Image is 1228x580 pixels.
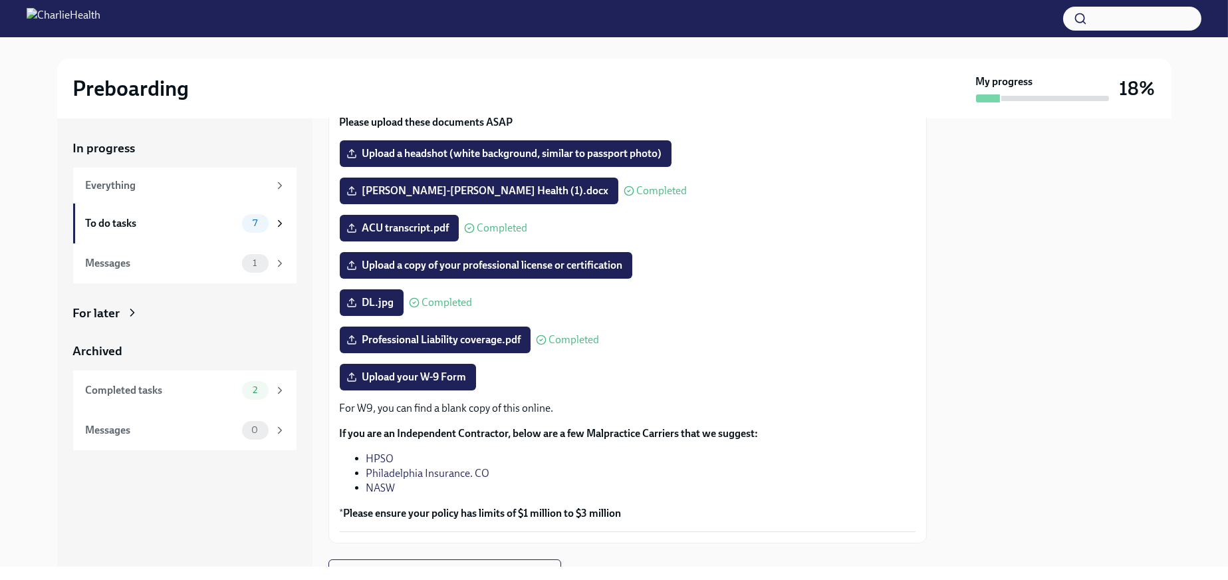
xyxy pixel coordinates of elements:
[349,259,623,272] span: Upload a copy of your professional license or certification
[86,423,237,438] div: Messages
[73,305,297,322] a: For later
[349,184,609,198] span: [PERSON_NAME]-[PERSON_NAME] Health (1).docx
[344,507,622,519] strong: Please ensure your policy has limits of $1 million to $3 million
[73,370,297,410] a: Completed tasks2
[340,116,513,128] strong: Please upload these documents ASAP
[349,221,449,235] span: ACU transcript.pdf
[340,140,672,167] label: Upload a headshot (white background, similar to passport photo)
[340,401,916,416] p: For W9, you can find a blank copy of this online.
[86,178,269,193] div: Everything
[340,364,476,390] label: Upload your W-9 Form
[549,335,600,345] span: Completed
[349,370,467,384] span: Upload your W-9 Form
[73,343,297,360] a: Archived
[366,452,394,465] a: HPSO
[86,216,237,231] div: To do tasks
[422,297,473,308] span: Completed
[73,204,297,243] a: To do tasks7
[1120,76,1156,100] h3: 18%
[245,258,265,268] span: 1
[366,482,396,494] a: NASW
[976,74,1033,89] strong: My progress
[366,467,490,480] a: Philadelphia Insurance. CO
[477,223,528,233] span: Completed
[340,215,459,241] label: ACU transcript.pdf
[73,243,297,283] a: Messages1
[243,425,266,435] span: 0
[637,186,687,196] span: Completed
[245,385,265,395] span: 2
[73,75,189,102] h2: Preboarding
[349,296,394,309] span: DL.jpg
[73,410,297,450] a: Messages0
[340,566,550,579] span: Next task : Do your background check in Checkr
[340,178,618,204] label: [PERSON_NAME]-[PERSON_NAME] Health (1).docx
[73,168,297,204] a: Everything
[340,252,632,279] label: Upload a copy of your professional license or certification
[86,383,237,398] div: Completed tasks
[73,305,120,322] div: For later
[349,147,662,160] span: Upload a headshot (white background, similar to passport photo)
[245,218,265,228] span: 7
[86,256,237,271] div: Messages
[340,289,404,316] label: DL.jpg
[349,333,521,347] span: Professional Liability coverage.pdf
[340,427,759,440] strong: If you are an Independent Contractor, below are a few Malpractice Carriers that we suggest:
[340,327,531,353] label: Professional Liability coverage.pdf
[27,8,100,29] img: CharlieHealth
[73,140,297,157] a: In progress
